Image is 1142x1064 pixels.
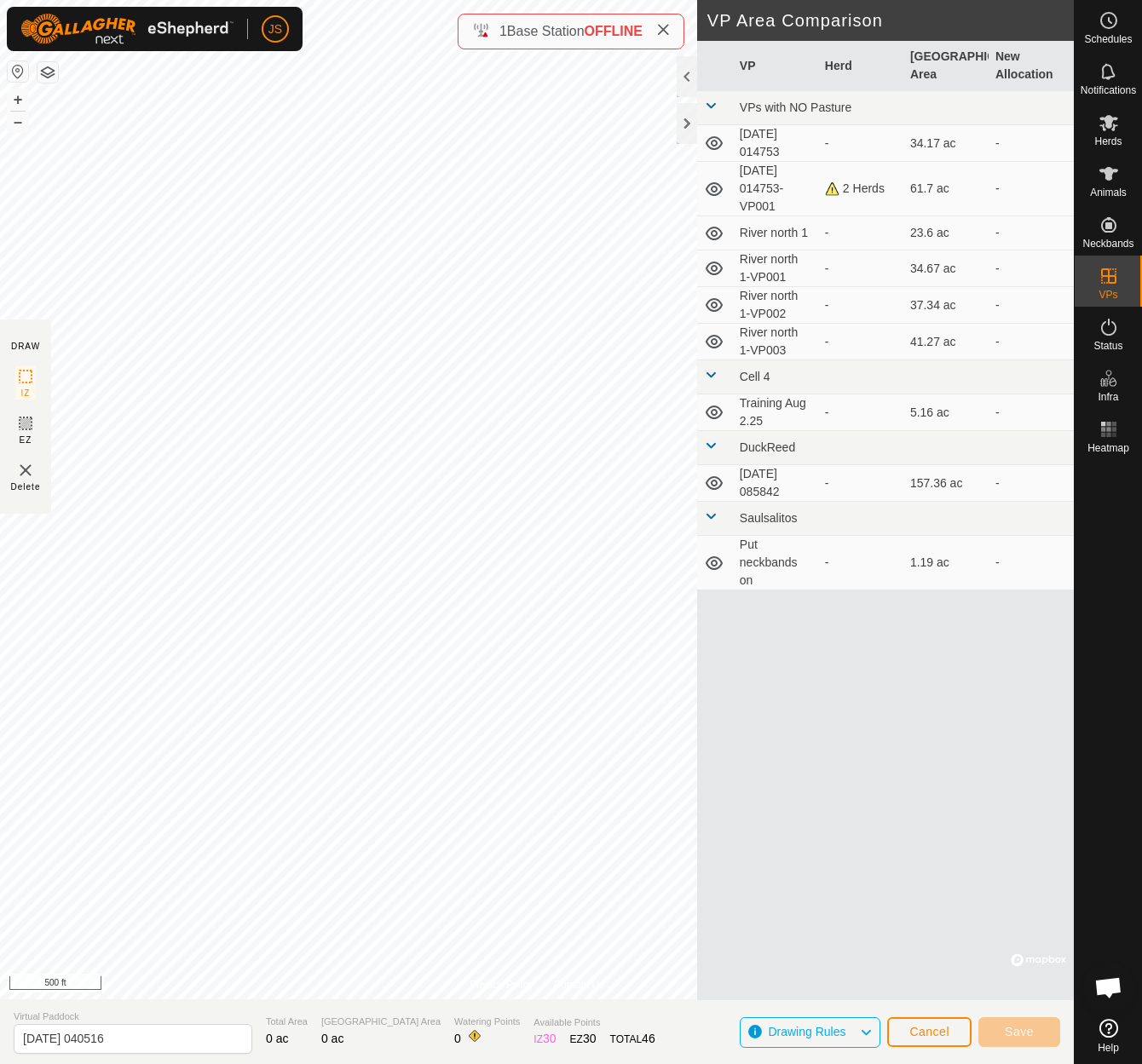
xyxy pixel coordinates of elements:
span: [GEOGRAPHIC_DATA] Area [321,1015,441,1029]
span: 1 [499,24,507,38]
span: 0 ac [266,1032,288,1045]
td: 157.36 ac [903,465,989,502]
div: TOTAL [610,1030,655,1048]
span: EZ [20,434,32,446]
span: Saulsalitos [740,511,798,525]
button: + [8,89,28,110]
span: Cell 4 [740,370,770,383]
td: 23.6 ac [903,216,989,250]
span: Drawing Rules [768,1025,845,1038]
span: JS [268,20,282,38]
td: River north 1-VP001 [733,250,818,287]
th: Herd [818,41,903,91]
td: - [989,125,1074,162]
div: - [825,135,897,152]
button: – [8,112,28,132]
span: 30 [543,1032,557,1045]
td: - [989,162,1074,216]
span: Herds [1094,136,1122,147]
td: River north 1 [733,216,818,250]
td: - [989,536,1074,590]
span: Schedules [1084,34,1132,44]
span: VPs [1099,290,1117,300]
span: Notifications [1081,85,1136,95]
div: - [825,404,897,422]
td: [DATE] 014753-VP001 [733,162,818,216]
span: 30 [583,1032,597,1045]
div: - [825,296,897,314]
span: Infra [1098,392,1118,402]
span: Help [1098,1043,1119,1053]
td: - [989,216,1074,250]
div: - [825,260,897,278]
div: IZ [534,1030,556,1048]
button: Cancel [887,1017,972,1047]
td: River north 1-VP002 [733,287,818,324]
th: VP [733,41,818,91]
td: - [989,287,1074,324]
div: DRAW [11,340,40,353]
span: Heatmap [1087,443,1129,453]
button: Reset Map [8,61,28,82]
span: Neckbands [1082,239,1133,249]
td: Training Aug 2.25 [733,394,818,431]
td: - [989,465,1074,502]
img: Gallagher Logo [20,14,234,44]
a: Contact Us [554,977,604,992]
td: 1.19 ac [903,536,989,590]
span: Total Area [266,1015,308,1029]
div: EZ [570,1030,597,1048]
span: 46 [642,1032,655,1045]
td: - [989,394,1074,431]
span: Save [1005,1025,1034,1038]
span: 0 ac [321,1032,343,1045]
span: IZ [21,387,31,400]
td: 37.34 ac [903,287,989,324]
h2: VP Area Comparison [707,10,1074,31]
td: - [989,324,1074,360]
div: Open chat [1083,962,1134,1013]
button: Save [978,1017,1060,1047]
td: 34.67 ac [903,250,989,287]
span: Status [1093,341,1122,351]
td: River north 1-VP003 [733,324,818,360]
td: - [989,250,1074,287]
div: 2 Herds [825,180,897,198]
td: 5.16 ac [903,394,989,431]
div: - [825,333,897,351]
td: 41.27 ac [903,324,989,360]
th: New Allocation [989,41,1074,91]
div: - [825,474,897,492]
span: OFFLINE [585,24,643,38]
button: Map Layers [37,62,58,83]
span: Available Points [534,1015,655,1030]
span: Cancel [909,1025,949,1038]
th: [GEOGRAPHIC_DATA] Area [903,41,989,91]
img: VP [15,460,36,480]
span: DuckReed [740,440,795,454]
span: 0 [454,1032,461,1045]
div: - [825,224,897,242]
td: [DATE] 014753 [733,125,818,162]
span: Animals [1090,187,1127,198]
td: 61.7 ac [903,162,989,216]
span: Delete [11,480,41,493]
span: VPs with NO Pasture [740,101,852,114]
td: Put neckbands on [733,536,818,590]
a: Help [1075,1012,1142,1060]
span: Virtual Paddock [14,1009,252,1024]
td: [DATE] 085842 [733,465,818,502]
div: - [825,554,897,572]
a: Privacy Policy [470,977,534,992]
td: 34.17 ac [903,125,989,162]
span: Base Station [507,24,585,38]
span: Watering Points [454,1015,520,1029]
